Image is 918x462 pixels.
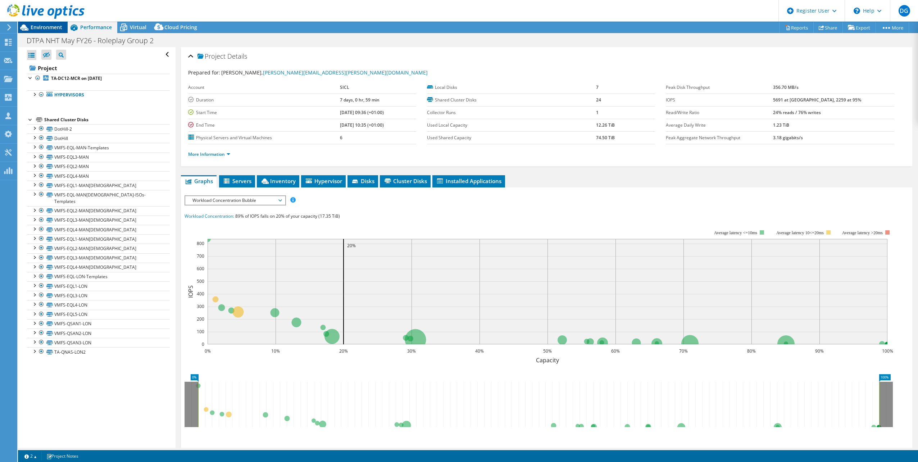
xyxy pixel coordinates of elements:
text: 700 [197,253,204,259]
span: Workload Concentration: [185,213,234,219]
span: Cluster Disks [383,177,427,185]
a: VMFS-EQL3-MAN[DEMOGRAPHIC_DATA] [27,216,170,225]
text: Average latency >20ms [842,230,883,235]
a: Export [842,22,876,33]
a: VMFS-EQL2-MAN[DEMOGRAPHIC_DATA] [27,206,170,216]
span: Details [227,52,247,60]
text: 300 [197,303,204,309]
b: 356.70 MB/s [773,84,799,90]
text: 200 [197,316,204,322]
a: VMFS-EQL-MAN-Templates [27,143,170,152]
a: VMFS-QSAN3-LON [27,338,170,347]
label: Account [188,84,340,91]
a: 2 [19,452,42,461]
a: VMFS-EQL4-MAN [27,171,170,181]
a: VMFS-EQL-MAN[DEMOGRAPHIC_DATA]-ISOs-Templates [27,190,170,206]
label: Start Time [188,109,340,116]
a: VMFS-EQL4-LON [27,300,170,309]
a: Share [813,22,843,33]
text: 500 [197,278,204,284]
text: 0 [202,341,204,347]
tspan: Average latency 10<=20ms [776,230,824,235]
text: 20% [339,348,348,354]
b: 24% reads / 76% writes [773,109,821,115]
label: Read/Write Ratio [666,109,773,116]
a: VMFS-QSAN1-LON [27,319,170,329]
b: 5691 at [GEOGRAPHIC_DATA], 2259 at 95% [773,97,861,103]
span: Virtual [130,24,146,31]
b: 1.23 TiB [773,122,789,128]
b: [DATE] 09:36 (+01:00) [340,109,384,115]
b: 12.26 TiB [596,122,615,128]
span: Environment [31,24,62,31]
text: 90% [815,348,824,354]
text: 400 [197,291,204,297]
a: VMFS-EQL2-MAN [27,162,170,171]
b: TA-DC12-MCR on [DATE] [51,75,102,81]
b: [DATE] 10:35 (+01:00) [340,122,384,128]
span: Disks [351,177,374,185]
b: 74.50 TiB [596,135,615,141]
span: Performance [80,24,112,31]
span: Project [197,53,226,60]
a: VMFS-EQL3-MAN[DEMOGRAPHIC_DATA] [27,253,170,263]
a: Project [27,62,170,74]
text: 70% [679,348,688,354]
span: DG [899,5,910,17]
a: More [876,22,909,33]
text: 10% [271,348,280,354]
text: 100% [882,348,893,354]
text: 40% [475,348,484,354]
label: Average Daily Write [666,122,773,129]
a: VMFS-EQL1-MAN[DEMOGRAPHIC_DATA] [27,234,170,244]
text: IOPS [187,285,195,298]
span: Cloud Pricing [164,24,197,31]
a: VMFS-EQL3-MAN [27,153,170,162]
span: Inventory [260,177,296,185]
text: 80% [747,348,756,354]
a: VMFS-EQL4-MAN[DEMOGRAPHIC_DATA] [27,225,170,234]
label: Used Shared Capacity [427,134,596,141]
a: VMFS-EQL4-MAN[DEMOGRAPHIC_DATA] [27,263,170,272]
label: End Time [188,122,340,129]
div: Shared Cluster Disks [44,115,170,124]
span: 89% of IOPS falls on 20% of your capacity (17.35 TiB) [235,213,340,219]
a: VMFS-EQL2-MAN[DEMOGRAPHIC_DATA] [27,244,170,253]
a: VMFS-QSAN2-LON [27,329,170,338]
b: 7 [596,84,599,90]
text: Capacity [536,356,559,364]
a: Hypervisors [27,90,170,100]
label: IOPS [666,96,773,104]
a: VMFS-EQL-LON-Templates [27,272,170,281]
text: 0% [204,348,210,354]
span: Hypervisor [305,177,342,185]
span: Installed Applications [436,177,501,185]
text: 20% [347,243,356,249]
text: 100 [197,329,204,335]
label: Local Disks [427,84,596,91]
span: Graphs [185,177,213,185]
span: Workload Concentration Bubble [189,196,281,205]
b: 3.18 gigabits/s [773,135,803,141]
label: Shared Cluster Disks [427,96,596,104]
text: 600 [197,266,204,272]
a: TA-QNAS-LON2 [27,347,170,357]
b: 7 days, 0 hr, 59 min [340,97,380,103]
label: Duration [188,96,340,104]
span: [PERSON_NAME], [221,69,428,76]
a: VMFS-EQL3-LON [27,291,170,300]
a: DotHill-2 [27,124,170,133]
text: 50% [543,348,552,354]
a: TA-DC12-MCR on [DATE] [27,74,170,83]
text: 60% [611,348,620,354]
b: 6 [340,135,342,141]
a: Project Notes [41,452,83,461]
svg: \n [854,8,860,14]
text: 30% [407,348,416,354]
a: [PERSON_NAME][EMAIL_ADDRESS][PERSON_NAME][DOMAIN_NAME] [263,69,428,76]
a: VMFS-EQL5-LON [27,310,170,319]
a: More Information [188,151,230,157]
h1: DTPA NHT May FY26 - Roleplay Group 2 [23,37,165,45]
label: Collector Runs [427,109,596,116]
b: 24 [596,97,601,103]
